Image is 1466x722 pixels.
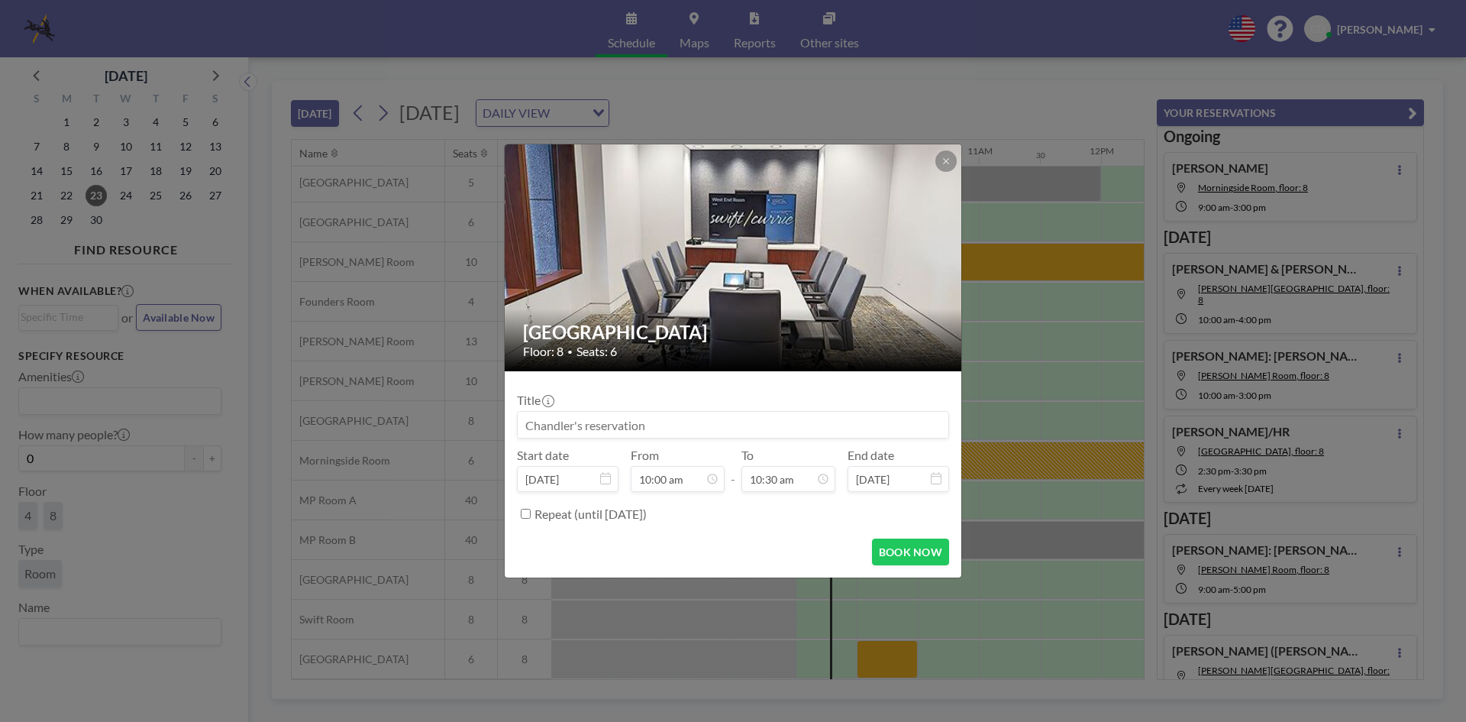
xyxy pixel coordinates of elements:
[534,507,647,522] label: Repeat (until [DATE])
[872,539,949,565] button: BOOK NOW
[567,346,573,358] span: •
[631,448,659,463] label: From
[517,448,569,463] label: Start date
[523,344,563,359] span: Floor: 8
[518,412,948,438] input: Chandler's reservation
[505,86,963,430] img: 537.jpg
[731,453,735,487] span: -
[576,344,617,359] span: Seats: 6
[523,321,945,344] h2: [GEOGRAPHIC_DATA]
[848,448,894,463] label: End date
[517,393,553,408] label: Title
[741,448,754,463] label: To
